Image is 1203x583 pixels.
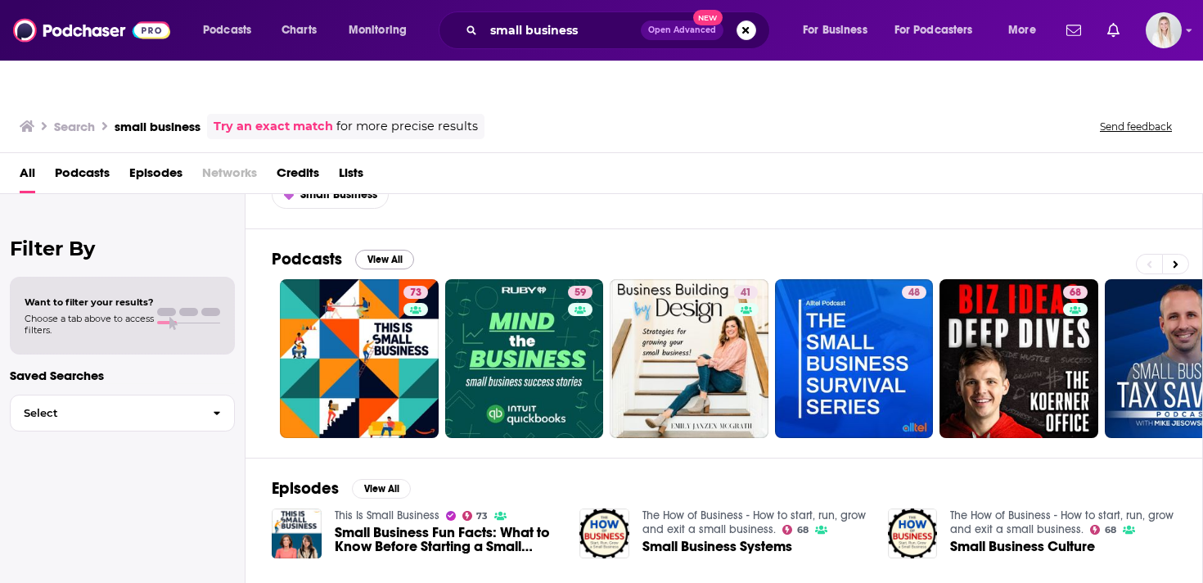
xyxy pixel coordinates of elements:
span: Select [11,408,200,418]
span: Networks [202,160,257,193]
button: Open AdvancedNew [641,20,723,40]
button: View All [355,250,414,269]
button: open menu [997,17,1057,43]
span: Want to filter your results? [25,296,154,308]
a: 73 [462,511,489,521]
span: New [693,10,723,25]
img: User Profile [1146,12,1182,48]
a: 68 [1063,286,1088,299]
span: Logged in as smclean [1146,12,1182,48]
a: Credits [277,160,319,193]
a: Small Business Systems [642,540,792,554]
a: EpisodesView All [272,478,411,499]
img: Small Business Fun Facts: What to Know Before Starting a Small Business [272,508,322,558]
a: The How of Business - How to start, run, grow and exit a small business. [950,508,1174,536]
a: 41 [610,279,768,438]
h2: Filter By [10,237,235,260]
a: Try an exact match [214,117,333,136]
a: PodcastsView All [272,249,414,269]
a: 41 [734,286,758,299]
a: 59 [568,286,592,299]
span: 73 [476,513,488,520]
a: 68 [782,525,809,535]
button: open menu [884,17,997,43]
span: For Business [803,19,867,42]
button: Select [10,395,235,432]
a: Small Business Culture [950,540,1095,554]
a: 68 [939,279,1098,438]
button: open menu [337,17,428,43]
span: Open Advanced [648,26,716,34]
button: open menu [791,17,888,43]
a: Podcasts [55,160,110,193]
a: 68 [1090,525,1116,535]
span: 41 [741,285,751,301]
div: Search podcasts, credits, & more... [454,11,786,49]
a: Small Business [272,180,389,209]
h2: Episodes [272,478,339,499]
button: Send feedback [1095,120,1177,133]
h3: small business [115,119,200,134]
a: 59 [445,279,604,438]
span: Monitoring [349,19,407,42]
span: 68 [1070,285,1081,301]
span: 68 [1105,527,1116,534]
img: Podchaser - Follow, Share and Rate Podcasts [13,15,170,46]
span: 73 [410,285,421,301]
span: Small Business [300,188,377,201]
input: Search podcasts, credits, & more... [484,17,641,43]
a: Show notifications dropdown [1101,16,1126,44]
span: Podcasts [203,19,251,42]
img: Small Business Systems [579,508,629,558]
a: All [20,160,35,193]
p: Saved Searches [10,368,235,383]
span: More [1008,19,1036,42]
span: 48 [908,285,920,301]
button: Show profile menu [1146,12,1182,48]
span: Charts [282,19,317,42]
a: 73 [403,286,428,299]
span: Choose a tab above to access filters. [25,313,154,336]
h2: Podcasts [272,249,342,269]
a: This Is Small Business [335,508,439,522]
a: 48 [902,286,926,299]
a: 48 [775,279,934,438]
button: open menu [191,17,273,43]
img: Small Business Culture [888,508,938,558]
a: 73 [280,279,439,438]
span: 59 [574,285,586,301]
a: Charts [271,17,327,43]
h3: Search [54,119,95,134]
a: Lists [339,160,363,193]
a: Show notifications dropdown [1060,16,1088,44]
button: View All [352,479,411,499]
span: for more precise results [336,117,478,136]
span: 68 [797,527,809,534]
a: The How of Business - How to start, run, grow and exit a small business. [642,508,866,536]
span: For Podcasters [894,19,973,42]
a: Episodes [129,160,182,193]
a: Small Business Fun Facts: What to Know Before Starting a Small Business [335,526,561,554]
